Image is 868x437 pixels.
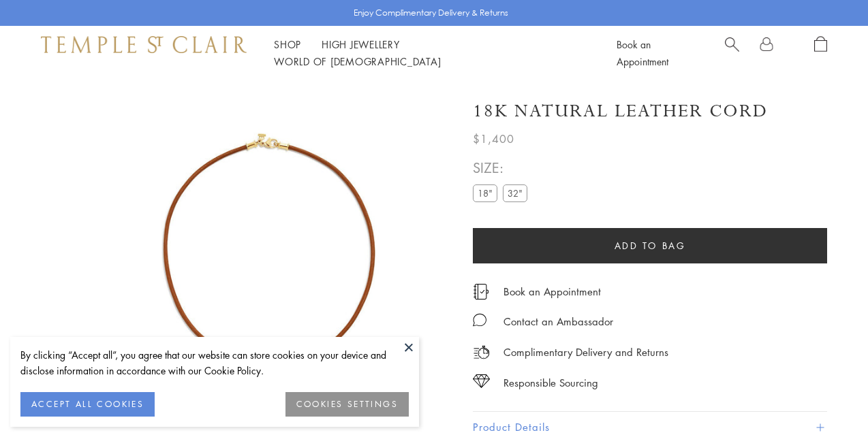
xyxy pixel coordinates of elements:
[274,36,586,70] nav: Main navigation
[503,184,527,201] label: 32"
[617,37,668,68] a: Book an Appointment
[20,347,409,378] div: By clicking “Accept all”, you agree that our website can store cookies on your device and disclos...
[503,284,601,299] a: Book an Appointment
[41,36,247,52] img: Temple St. Clair
[354,6,508,20] p: Enjoy Complimentary Delivery & Returns
[503,374,598,391] div: Responsible Sourcing
[503,313,613,330] div: Contact an Ambassador
[322,37,400,51] a: High JewelleryHigh Jewellery
[814,36,827,70] a: Open Shopping Bag
[274,54,441,68] a: World of [DEMOGRAPHIC_DATA]World of [DEMOGRAPHIC_DATA]
[473,374,490,388] img: icon_sourcing.svg
[274,37,301,51] a: ShopShop
[615,238,686,253] span: Add to bag
[503,344,668,361] p: Complimentary Delivery and Returns
[473,184,497,201] label: 18"
[473,157,533,179] span: SIZE:
[285,392,409,417] button: COOKIES SETTINGS
[473,344,490,361] img: icon_delivery.svg
[473,228,827,263] button: Add to bag
[725,36,739,70] a: Search
[473,130,514,148] span: $1,400
[20,392,155,417] button: ACCEPT ALL COOKIES
[473,313,486,327] img: MessageIcon-01_2.svg
[473,284,489,300] img: icon_appointment.svg
[473,99,768,123] h1: 18K Natural Leather Cord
